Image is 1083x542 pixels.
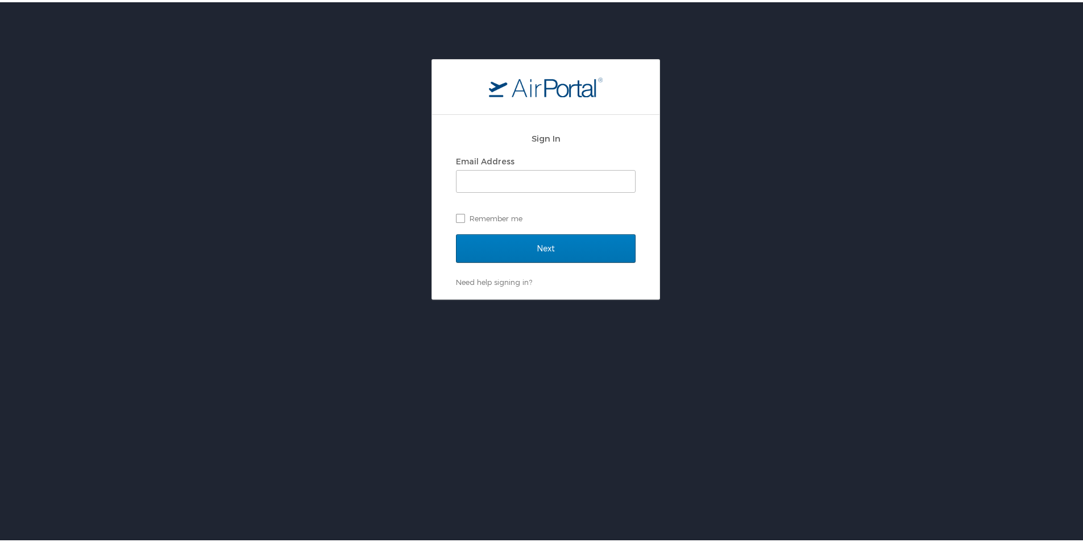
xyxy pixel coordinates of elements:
a: Need help signing in? [456,275,532,284]
input: Next [456,232,636,260]
h2: Sign In [456,130,636,143]
label: Email Address [456,154,514,164]
label: Remember me [456,208,636,225]
img: logo [489,75,603,95]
